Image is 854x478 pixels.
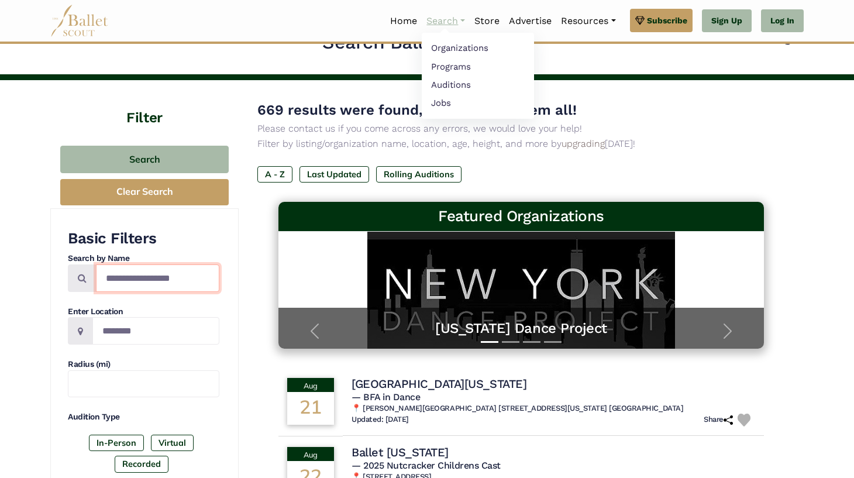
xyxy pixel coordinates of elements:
[257,121,785,136] p: Please contact us if you come across any errors, we would love your help!
[257,136,785,152] p: Filter by listing/organization name, location, age, height, and more by [DATE]!
[502,335,519,349] button: Slide 2
[50,31,149,45] a: <Go to Dashboard
[50,30,57,45] code: <
[422,57,534,75] a: Programs
[422,94,534,112] a: Jobs
[352,445,449,460] h4: Ballet [US_STATE]
[352,376,526,391] h4: [GEOGRAPHIC_DATA][US_STATE]
[50,80,239,128] h4: Filter
[470,9,504,33] a: Store
[60,146,229,173] button: Search
[376,166,462,183] label: Rolling Auditions
[630,9,693,32] a: Subscribe
[544,335,562,349] button: Slide 4
[60,179,229,205] button: Clear Search
[422,9,470,33] a: Search
[797,30,804,45] code: >
[287,392,334,425] div: 21
[422,33,534,119] ul: Resources
[481,335,498,349] button: Slide 1
[680,31,804,45] a: Search Other Listings>
[68,253,219,264] h4: Search by Name
[287,378,334,392] div: Aug
[761,9,804,33] a: Log In
[68,411,219,423] h4: Audition Type
[352,460,501,471] span: — 2025 Nutcracker Childrens Cast
[635,14,645,27] img: gem.svg
[89,435,144,451] label: In-Person
[422,75,534,94] a: Auditions
[562,138,605,149] a: upgrading
[704,415,733,425] h6: Share
[257,166,292,183] label: A - Z
[352,404,755,414] h6: 📍 [PERSON_NAME][GEOGRAPHIC_DATA] [STREET_ADDRESS][US_STATE] [GEOGRAPHIC_DATA]
[702,9,752,33] a: Sign Up
[523,335,540,349] button: Slide 3
[288,207,755,226] h3: Featured Organizations
[92,317,219,345] input: Location
[352,415,409,425] h6: Updated: [DATE]
[290,319,752,338] a: [US_STATE] Dance Project
[352,391,420,403] span: — BFA in Dance
[287,447,334,461] div: Aug
[96,264,219,292] input: Search by names...
[647,14,687,27] span: Subscribe
[504,9,556,33] a: Advertise
[422,39,534,57] a: Organizations
[151,435,194,451] label: Virtual
[299,166,369,183] label: Last Updated
[68,306,219,318] h4: Enter Location
[115,456,168,472] label: Recorded
[68,229,219,249] h3: Basic Filters
[257,102,577,118] span: 669 results were found, log in to see them all!
[556,9,620,33] a: Resources
[385,9,422,33] a: Home
[68,359,219,370] h4: Radius (mi)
